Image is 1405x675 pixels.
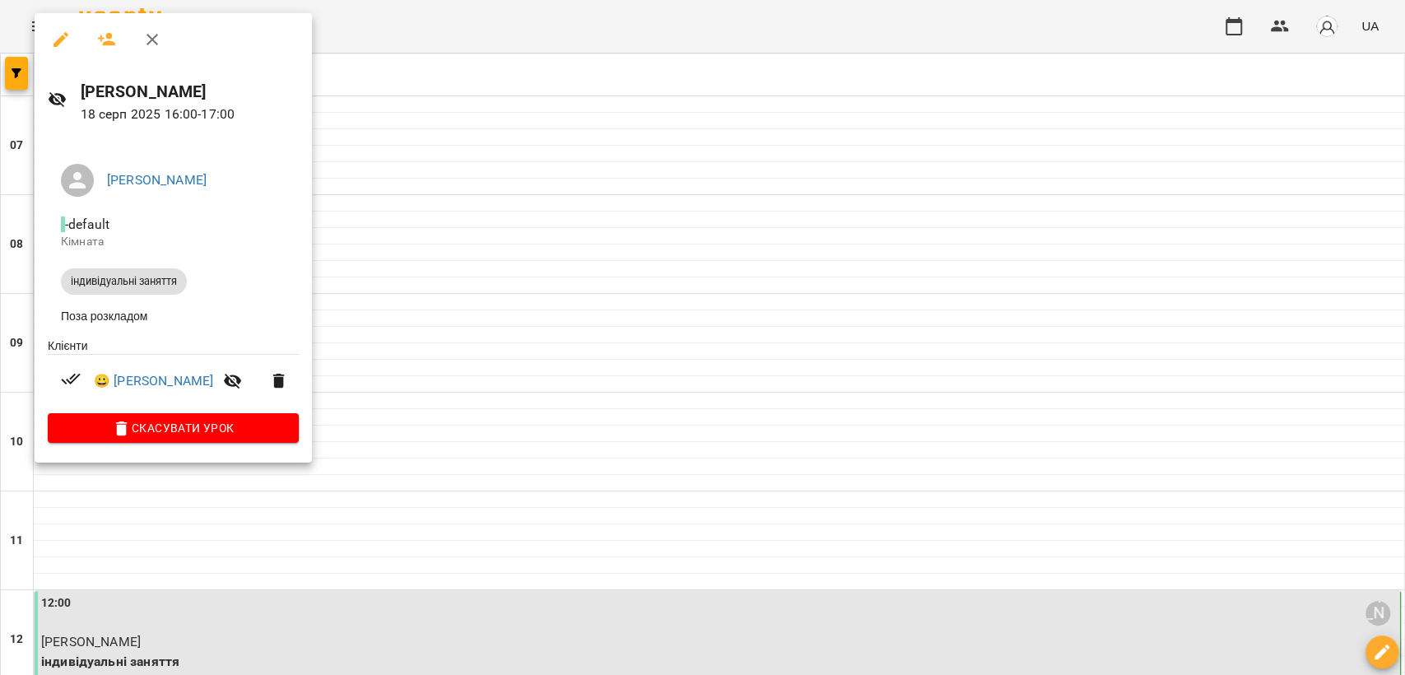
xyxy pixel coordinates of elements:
[48,337,299,414] ul: Клієнти
[61,216,113,232] span: - default
[61,234,286,250] p: Кімната
[94,371,213,391] a: 😀 [PERSON_NAME]
[61,418,286,438] span: Скасувати Урок
[81,105,299,124] p: 18 серп 2025 16:00 - 17:00
[61,369,81,389] svg: Візит сплачено
[107,172,207,188] a: [PERSON_NAME]
[81,79,299,105] h6: [PERSON_NAME]
[48,413,299,443] button: Скасувати Урок
[48,301,299,331] li: Поза розкладом
[61,274,187,289] span: індивідуальні заняття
